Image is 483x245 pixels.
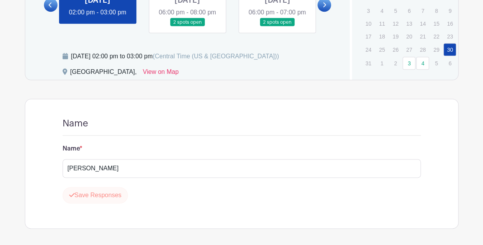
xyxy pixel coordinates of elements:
[389,5,402,17] p: 5
[389,30,402,42] p: 19
[362,57,375,69] p: 31
[443,17,456,30] p: 16
[416,57,429,70] a: 4
[375,44,388,56] p: 25
[389,44,402,56] p: 26
[143,67,179,80] a: View on Map
[403,57,415,70] a: 3
[443,43,456,56] a: 30
[71,52,279,61] div: [DATE] 02:00 pm to 03:00 pm
[403,17,415,30] p: 13
[430,44,443,56] p: 29
[362,5,375,17] p: 3
[416,44,429,56] p: 28
[63,118,88,129] h4: Name
[430,57,443,69] p: 5
[443,5,456,17] p: 9
[63,159,421,178] input: Type your answer
[70,67,137,80] div: [GEOGRAPHIC_DATA],
[389,57,402,69] p: 2
[416,30,429,42] p: 21
[375,57,388,69] p: 1
[430,5,443,17] p: 8
[416,5,429,17] p: 7
[362,44,375,56] p: 24
[153,53,279,59] span: (Central Time (US & [GEOGRAPHIC_DATA]))
[63,187,128,203] button: Save Responses
[375,30,388,42] p: 18
[362,17,375,30] p: 10
[389,17,402,30] p: 12
[375,17,388,30] p: 11
[63,145,421,152] h6: Name
[443,57,456,69] p: 6
[443,30,456,42] p: 23
[430,30,443,42] p: 22
[375,5,388,17] p: 4
[403,44,415,56] p: 27
[416,17,429,30] p: 14
[430,17,443,30] p: 15
[403,30,415,42] p: 20
[403,5,415,17] p: 6
[362,30,375,42] p: 17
